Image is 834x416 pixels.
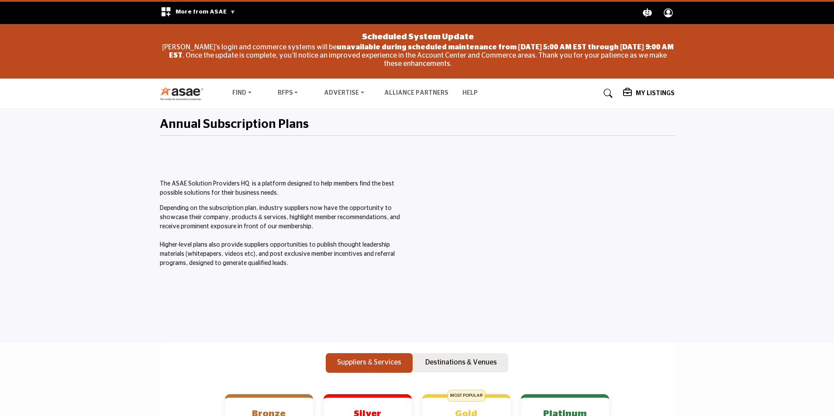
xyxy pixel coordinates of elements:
[425,357,497,368] p: Destinations & Venues
[462,90,478,96] a: Help
[326,353,413,373] button: Suppliers & Services
[384,90,448,96] a: Alliance Partners
[318,87,370,100] a: Advertise
[448,390,485,402] span: MOST POPULAR
[623,88,675,99] div: My Listings
[636,89,675,97] h5: My Listings
[160,117,309,132] h2: Annual Subscription Plans
[169,44,673,59] strong: unavailable during scheduled maintenance from [DATE] 5:00 AM EST through [DATE] 9:00 AM EST
[595,86,618,100] a: Search
[160,179,413,198] p: The ASAE Solution Providers HQ is a platform designed to help members find the best possible solu...
[176,9,235,15] span: More from ASAE
[226,87,258,100] a: Find
[422,179,675,322] iframe: Master the ASAE Marketplace and Start by Claiming Your Listing
[162,28,674,43] div: Scheduled System Update
[272,87,304,100] a: RFPs
[155,2,241,24] div: More from ASAE
[337,357,401,368] p: Suppliers & Services
[414,353,508,373] button: Destinations & Venues
[162,43,674,69] p: [PERSON_NAME]'s login and commerce systems will be . Once the update is complete, you'll notice a...
[160,204,413,268] p: Depending on the subscription plan, industry suppliers now have the opportunity to showcase their...
[160,86,208,100] img: Site Logo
